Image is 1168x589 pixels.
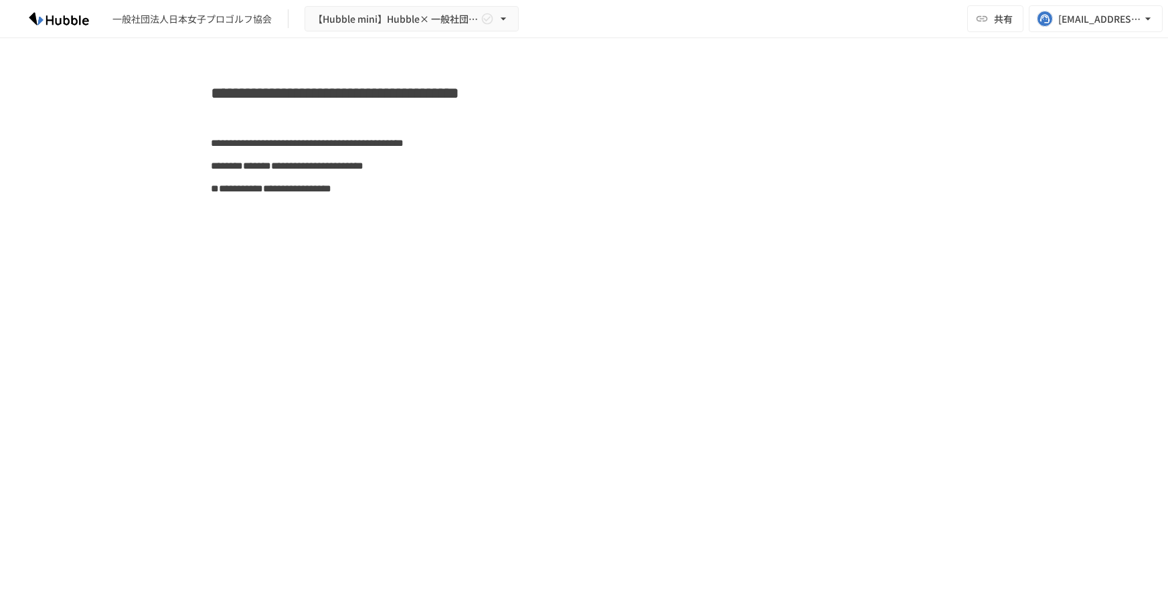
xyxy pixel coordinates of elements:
[1029,5,1163,32] button: [EMAIL_ADDRESS][DOMAIN_NAME]
[967,5,1023,32] button: 共有
[1058,11,1141,27] div: [EMAIL_ADDRESS][DOMAIN_NAME]
[305,6,519,32] button: 【Hubble mini】Hubble× 一般社団法人日本女子プロゴルフ協会 オンボーディングプロジェクト
[16,8,102,29] img: HzDRNkGCf7KYO4GfwKnzITak6oVsp5RHeZBEM1dQFiQ
[112,12,272,26] div: 一般社団法人日本女子プロゴルフ協会
[994,11,1013,26] span: 共有
[313,11,478,27] span: 【Hubble mini】Hubble× 一般社団法人日本女子プロゴルフ協会 オンボーディングプロジェクト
